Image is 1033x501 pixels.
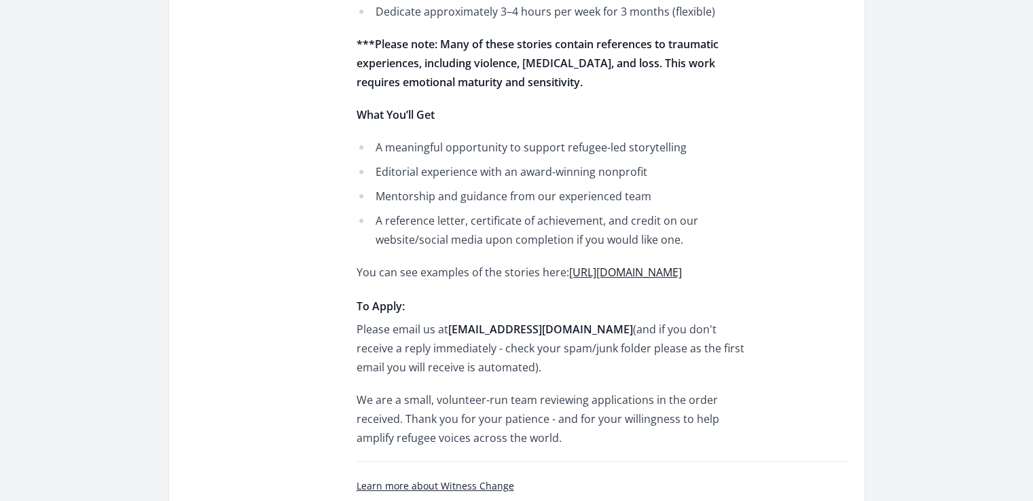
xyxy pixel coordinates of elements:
li: A reference letter, certificate of achievement, and credit on our website/social media upon compl... [357,211,754,249]
p: Please email us at (and if you don't receive a reply immediately - check your spam/junk folder pl... [357,320,754,377]
p: We are a small, volunteer-run team reviewing applications in the order received. Thank you for yo... [357,390,754,447]
strong: [EMAIL_ADDRESS][DOMAIN_NAME] [448,322,633,337]
li: Dedicate approximately 3–4 hours per week for 3 months (flexible) [357,2,754,21]
li: Editorial experience with an award-winning nonprofit [357,162,754,181]
p: You can see examples of the stories here: [357,263,754,282]
a: [URL][DOMAIN_NAME] [569,265,682,280]
strong: To Apply: [357,299,405,314]
li: A meaningful opportunity to support refugee-led storytelling [357,138,754,157]
strong: What You’ll Get [357,107,435,122]
a: Learn more about Witness Change [357,479,514,492]
strong: ***Please note: Many of these stories contain references to traumatic experiences, including viol... [357,37,719,90]
li: Mentorship and guidance from our experienced team [357,187,754,206]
